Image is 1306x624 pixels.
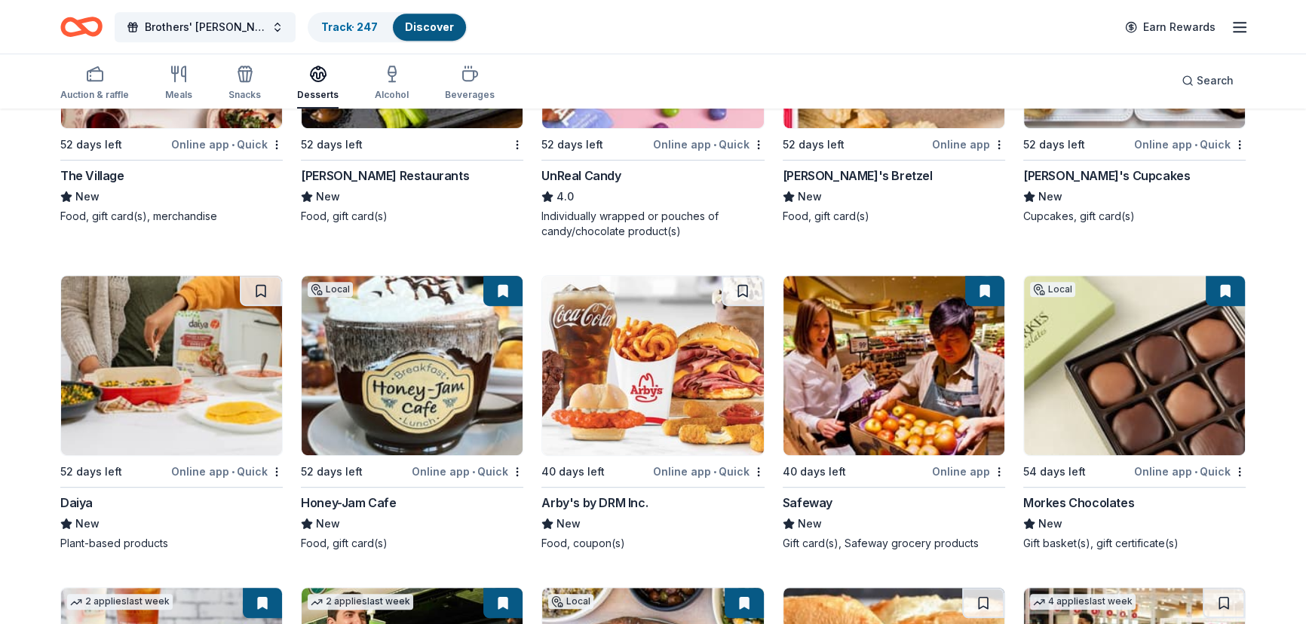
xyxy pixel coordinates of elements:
div: Online app Quick [653,135,765,154]
span: Brothers' [PERSON_NAME] Mistletoe & Mezze Fundraiser [145,18,265,36]
div: Online app Quick [412,462,523,481]
div: Food, gift card(s) [301,209,523,224]
span: Search [1197,72,1234,90]
span: New [798,188,822,206]
button: Beverages [445,59,495,109]
div: 52 days left [1023,136,1085,154]
img: Image for Daiya [61,276,282,455]
div: UnReal Candy [541,167,621,185]
a: Image for Honey-Jam CafeLocal52 days leftOnline app•QuickHoney-Jam CafeNewFood, gift card(s) [301,275,523,551]
a: Image for Daiya52 days leftOnline app•QuickDaiyaNewPlant-based products [60,275,283,551]
button: Brothers' [PERSON_NAME] Mistletoe & Mezze Fundraiser [115,12,296,42]
div: 52 days left [301,136,363,154]
span: New [316,515,340,533]
div: 52 days left [541,136,603,154]
span: New [798,515,822,533]
div: 52 days left [60,463,122,481]
span: • [713,139,716,151]
div: Food, gift card(s) [301,536,523,551]
button: Snacks [228,59,261,109]
div: Cupcakes, gift card(s) [1023,209,1246,224]
img: Image for Arby's by DRM Inc. [542,276,763,455]
div: 52 days left [60,136,122,154]
div: Local [548,594,593,609]
div: Food, gift card(s) [783,209,1005,224]
div: [PERSON_NAME]'s Bretzel [783,167,933,185]
div: Gift card(s), Safeway grocery products [783,536,1005,551]
div: Online app Quick [171,135,283,154]
div: Snacks [228,89,261,101]
span: New [1038,515,1062,533]
span: • [1194,139,1197,151]
div: Desserts [297,89,339,101]
div: Online app [932,462,1005,481]
div: Alcohol [375,89,409,101]
div: Online app [932,135,1005,154]
div: 2 applies last week [67,594,173,610]
button: Auction & raffle [60,59,129,109]
a: Earn Rewards [1116,14,1225,41]
span: 4.0 [556,188,574,206]
div: Safeway [783,494,832,512]
div: Online app Quick [653,462,765,481]
a: Image for Arby's by DRM Inc.40 days leftOnline app•QuickArby's by DRM Inc.NewFood, coupon(s) [541,275,764,551]
img: Image for Honey-Jam Cafe [302,276,523,455]
a: Home [60,9,103,44]
span: New [316,188,340,206]
img: Image for Morkes Chocolates [1024,276,1245,455]
button: Desserts [297,59,339,109]
a: Track· 247 [321,20,378,33]
button: Alcohol [375,59,409,109]
span: • [1194,466,1197,478]
div: 52 days left [783,136,845,154]
a: Image for Morkes ChocolatesLocal54 days leftOnline app•QuickMorkes ChocolatesNewGift basket(s), g... [1023,275,1246,551]
div: Local [1030,282,1075,297]
div: Honey-Jam Cafe [301,494,396,512]
div: Food, gift card(s), merchandise [60,209,283,224]
div: 52 days left [301,463,363,481]
span: New [556,515,581,533]
button: Search [1170,66,1246,96]
div: Food, coupon(s) [541,536,764,551]
a: Discover [405,20,454,33]
div: [PERSON_NAME]'s Cupcakes [1023,167,1190,185]
div: The Village [60,167,124,185]
div: 40 days left [541,463,605,481]
div: 4 applies last week [1030,594,1136,610]
span: New [75,515,100,533]
div: 40 days left [783,463,846,481]
div: Daiya [60,494,93,512]
div: 54 days left [1023,463,1086,481]
div: [PERSON_NAME] Restaurants [301,167,469,185]
a: Image for Safeway40 days leftOnline appSafewayNewGift card(s), Safeway grocery products [783,275,1005,551]
div: Online app Quick [1134,462,1246,481]
span: • [713,466,716,478]
div: Meals [165,89,192,101]
span: • [472,466,475,478]
span: • [231,139,235,151]
div: Beverages [445,89,495,101]
div: 2 applies last week [308,594,413,610]
button: Meals [165,59,192,109]
span: New [75,188,100,206]
div: Plant-based products [60,536,283,551]
div: Online app Quick [171,462,283,481]
button: Track· 247Discover [308,12,468,42]
span: New [1038,188,1062,206]
img: Image for Safeway [783,276,1004,455]
div: Gift basket(s), gift certificate(s) [1023,536,1246,551]
div: Local [308,282,353,297]
div: Auction & raffle [60,89,129,101]
span: • [231,466,235,478]
div: Morkes Chocolates [1023,494,1134,512]
div: Arby's by DRM Inc. [541,494,648,512]
div: Online app Quick [1134,135,1246,154]
div: Individually wrapped or pouches of candy/chocolate product(s) [541,209,764,239]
